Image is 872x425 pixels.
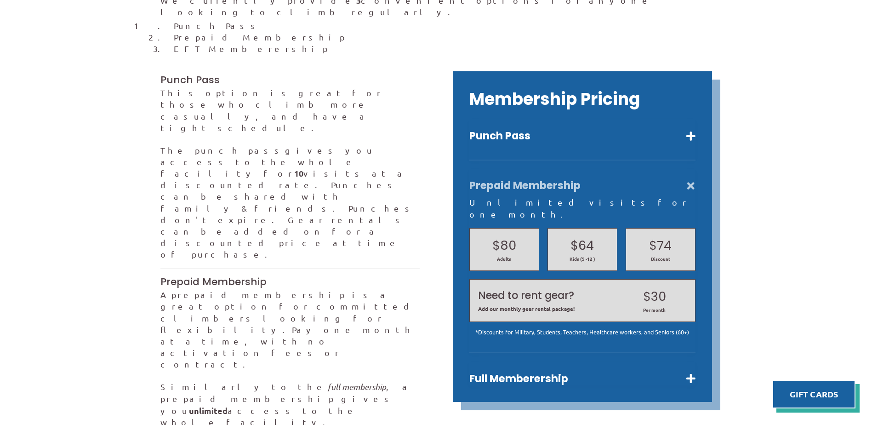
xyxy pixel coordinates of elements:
[469,88,695,111] h2: Membership Pricing
[469,196,695,219] div: Unlimited visits for one month.
[160,289,420,370] p: Pay one month at a time, with no activation fees or contract.
[634,256,687,262] span: Discount
[478,237,530,254] h2: $80
[189,405,228,416] strong: unlimited
[160,144,420,260] p: The punch pass
[622,288,686,305] h2: $30
[469,328,695,336] div: *Discounts for Military, Students, Teachers, Healthcare workers, and Seniors (60+)
[556,237,609,254] h2: $64
[634,237,687,254] h2: $74
[160,275,420,289] h3: Prepaid Membership
[160,290,418,334] span: A prepaid membership is a great option for committed climbers looking for flexibility.
[160,145,416,259] span: gives you access to the whole facility for visits at a discounted rate. Punches can be shared wit...
[294,168,303,178] strong: 10
[160,87,420,133] p: This option is great for those who climb more casually, and have a tight schedule.
[622,307,686,313] span: Per month
[160,73,420,87] h3: Punch Pass
[328,382,386,392] em: full membership
[478,305,615,312] span: Add our monthly gear rental package!
[478,256,530,262] span: Adults
[556,256,609,262] span: Kids (5 -12 )
[174,20,712,31] li: Punch Pass
[174,43,712,54] li: EFT Memberership
[174,31,712,43] li: Prepaid Membership
[478,288,615,303] h2: Need to rent gear?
